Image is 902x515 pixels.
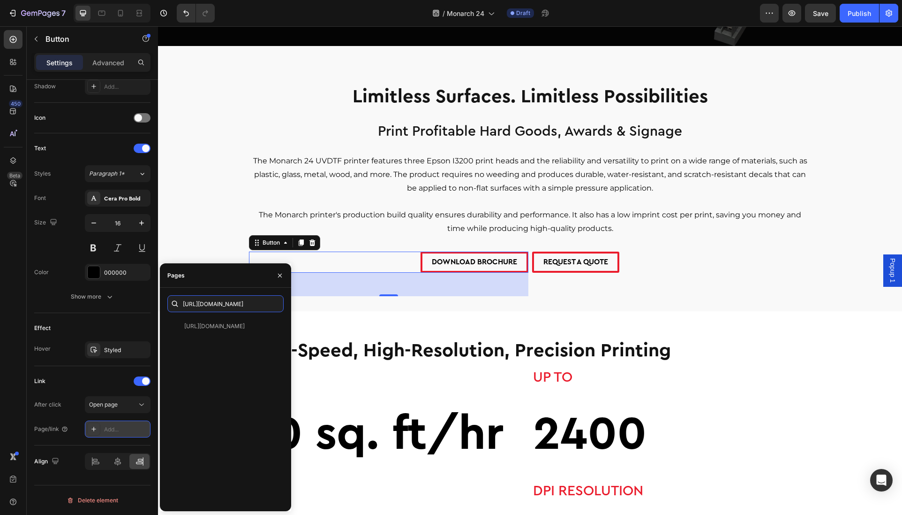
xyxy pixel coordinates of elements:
div: Styled [104,346,148,354]
p: 7 [61,8,66,19]
div: Text [34,144,46,153]
div: Effect [34,324,51,332]
div: Open Intercom Messenger [870,469,893,492]
a: REQUEST A QUOTE [374,225,461,246]
div: Align [34,455,61,468]
span: The Monarch 24 UVDTF printer features three Epson I3200 print heads and the reliability and versa... [95,130,649,166]
button: 7 [4,4,70,23]
button: <p>DOWNLOAD BROCHURE</p> [263,225,370,246]
button: Publish [840,4,879,23]
span: Open page [89,401,118,408]
h2: High-Speed, High-Resolution, Precision Printing [91,311,654,338]
p: DPI RESOLUTION [375,452,653,477]
button: Save [805,4,836,23]
div: Font [34,194,46,202]
div: Add... [104,83,148,91]
p: REQUEST A QUOTE [385,229,450,243]
span: Monarch 24 [447,8,484,18]
div: Beta [7,172,23,179]
span: / [443,8,445,18]
p: DOWNLOAD BROCHURE [274,229,359,243]
button: Paragraph 1* [85,165,150,182]
p: Advanced [92,58,124,68]
input: Insert link or search [167,295,284,312]
p: SPEED [92,452,369,477]
h2: Print Profitable Hard Goods, Awards & Signage [91,95,654,115]
p: 70 sq. ft/hr [92,366,369,450]
div: Add... [104,425,148,434]
div: Page/link [34,425,68,433]
div: 450 [9,100,23,108]
p: 2400 [375,366,653,450]
div: Color [34,268,49,277]
span: Popup 1 [730,232,739,256]
iframe: To enrich screen reader interactions, please activate Accessibility in Grammarly extension settings [158,26,902,515]
div: Cera Pro Bold [104,194,148,203]
p: UP TO [375,338,653,364]
div: Pages [167,271,185,280]
div: Icon [34,114,45,122]
div: After click [34,400,61,409]
span: Draft [516,9,530,17]
span: Paragraph 1* [89,169,125,178]
div: Button [103,212,124,221]
div: Link [34,377,45,385]
div: [URL][DOMAIN_NAME] [184,322,245,331]
p: Button [45,33,125,45]
h2: Limitless Surfaces. Limitless Possibilities [91,57,654,84]
span: The Monarch printer's production build quality ensures durability and performance. It also has a ... [101,184,643,207]
div: Hover [34,345,51,353]
div: Undo/Redo [177,4,215,23]
div: Publish [848,8,871,18]
span: Save [813,9,828,17]
p: Settings [46,58,73,68]
div: Delete element [67,495,118,506]
div: Size [34,216,59,229]
div: Show more [71,292,114,301]
button: Delete element [34,493,150,508]
div: Shadow [34,82,56,91]
div: Styles [34,169,51,178]
button: Show more [34,288,150,305]
div: 000000 [104,269,148,277]
p: UP TO [92,338,369,364]
button: Open page [85,396,150,413]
